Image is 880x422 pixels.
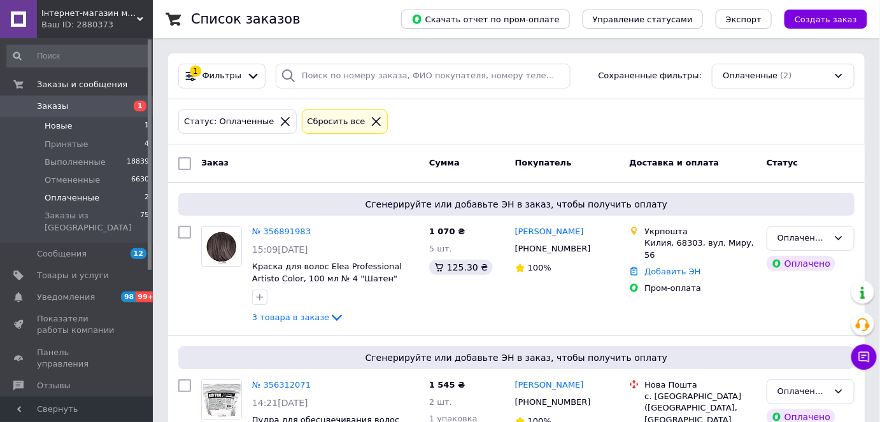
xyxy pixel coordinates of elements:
h1: Список заказов [191,11,301,27]
span: Создать заказ [795,15,857,24]
span: Товары и услуги [37,270,109,281]
div: Сбросить все [305,115,368,129]
span: Отзывы [37,380,71,391]
span: 2 шт. [429,397,452,407]
span: Новые [45,120,73,132]
span: 1 545 ₴ [429,380,465,390]
a: [PERSON_NAME] [515,379,584,391]
div: Нова Пошта [644,379,756,391]
span: Скачать отчет по пром-оплате [411,13,560,25]
span: Оплаченные [723,70,777,82]
span: 1 [134,101,146,111]
img: Фото товару [202,380,241,419]
div: 125.30 ₴ [429,260,493,275]
span: Отмененные [45,174,100,186]
button: Управление статусами [583,10,703,29]
span: Заказы [37,101,68,112]
span: (2) [780,71,791,80]
span: 98 [121,292,136,302]
span: Доставка и оплата [629,158,719,167]
a: [PERSON_NAME] [515,226,584,238]
span: Покупатель [515,158,572,167]
span: 12 [131,248,146,259]
span: 4 [145,139,149,150]
span: Панель управления [37,347,118,370]
div: 1 [190,66,201,77]
span: 1 070 ₴ [429,227,465,236]
span: 100% [528,263,551,272]
span: 15:09[DATE] [252,244,308,255]
span: 99+ [136,292,157,302]
a: Фото товару [201,226,242,267]
span: 3 товара в заказе [252,313,329,322]
div: Статус: Оплаченные [181,115,277,129]
span: Показатели работы компании [37,313,118,336]
a: Добавить ЭН [644,267,700,276]
button: Скачать отчет по пром-оплате [401,10,570,29]
a: Создать заказ [772,14,867,24]
img: Фото товару [202,227,241,266]
span: 2 [145,192,149,204]
a: № 356312071 [252,380,311,390]
div: Оплаченный [777,232,828,245]
button: Экспорт [716,10,772,29]
div: Оплачено [767,256,835,271]
div: Пром-оплата [644,283,756,294]
span: Управление статусами [593,15,693,24]
input: Поиск [6,45,150,67]
span: Оплаченные [45,192,99,204]
span: Сумма [429,158,460,167]
span: 6630 [131,174,149,186]
span: Заказ [201,158,229,167]
button: Чат с покупателем [851,344,877,370]
span: Сохраненные фильтры: [599,70,702,82]
button: Создать заказ [784,10,867,29]
span: Принятые [45,139,89,150]
span: Сгенерируйте или добавьте ЭН в заказ, чтобы получить оплату [183,198,849,211]
div: Килия, 68303, вул. Миру, 56 [644,237,756,260]
span: Уведомления [37,292,95,303]
span: Заказы и сообщения [37,79,127,90]
div: [PHONE_NUMBER] [513,394,593,411]
div: Оплаченный [777,385,828,398]
span: 75 [140,210,149,233]
div: Укрпошта [644,226,756,237]
a: № 356891983 [252,227,311,236]
a: Краска для волос Elea Professional Artisto Color, 100 мл № 4 "Шатен" [252,262,402,283]
span: Сгенерируйте или добавьте ЭН в заказ, чтобы получить оплату [183,351,849,364]
span: Статус [767,158,798,167]
span: Фильтры [202,70,242,82]
input: Поиск по номеру заказа, ФИО покупателя, номеру телефона, Email, номеру накладной [276,64,571,88]
span: Экспорт [726,15,762,24]
span: 18839 [127,157,149,168]
span: 5 шт. [429,244,452,253]
span: Інтернет-магазин матеріалів для нарощування нігтів та вій [41,8,137,19]
span: Выполненные [45,157,106,168]
span: Сообщения [37,248,87,260]
span: 14:21[DATE] [252,398,308,408]
span: Заказы из [GEOGRAPHIC_DATA] [45,210,140,233]
div: [PHONE_NUMBER] [513,241,593,257]
span: 1 [145,120,149,132]
div: Ваш ID: 2880373 [41,19,153,31]
a: 3 товара в заказе [252,313,344,322]
a: Фото товару [201,379,242,420]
